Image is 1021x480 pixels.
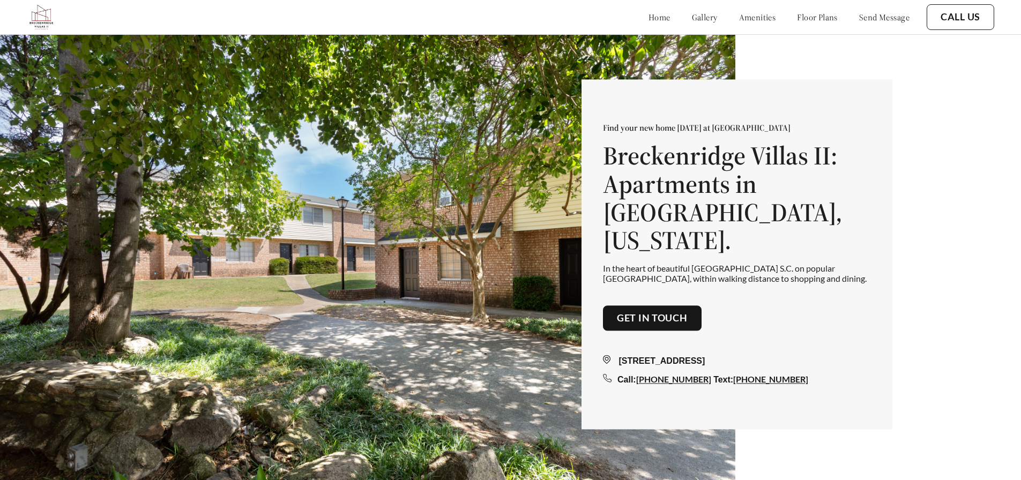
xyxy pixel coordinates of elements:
button: Call Us [927,4,994,30]
a: amenities [739,12,776,22]
a: [PHONE_NUMBER] [733,374,808,384]
a: floor plans [797,12,838,22]
a: Get in touch [617,312,688,324]
h1: Breckenridge Villas II: Apartments in [GEOGRAPHIC_DATA], [US_STATE]. [603,141,871,254]
a: send message [859,12,910,22]
a: [PHONE_NUMBER] [636,374,711,384]
a: gallery [692,12,718,22]
button: Get in touch [603,305,702,331]
p: Find your new home [DATE] at [GEOGRAPHIC_DATA] [603,122,871,133]
img: bv2_logo.png [27,3,56,32]
span: Call: [617,375,636,384]
span: Text: [713,375,733,384]
a: home [649,12,670,22]
div: [STREET_ADDRESS] [603,355,871,367]
p: In the heart of beautiful [GEOGRAPHIC_DATA] S.C. on popular [GEOGRAPHIC_DATA], within walking dis... [603,263,871,283]
a: Call Us [941,11,980,23]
